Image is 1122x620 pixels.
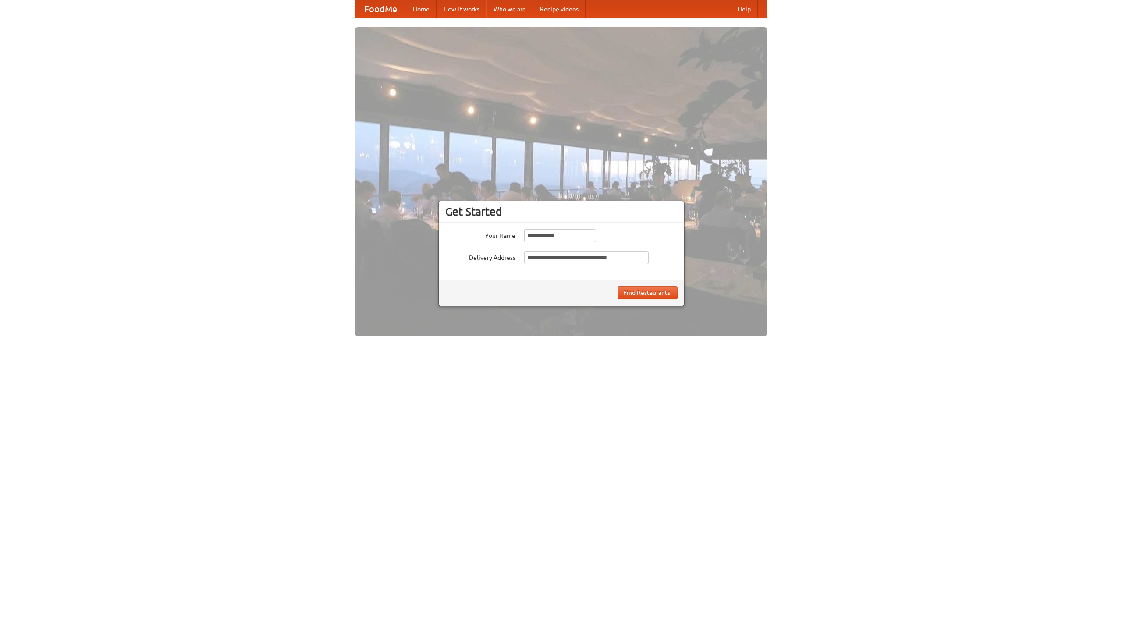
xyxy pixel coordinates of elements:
a: FoodMe [355,0,406,18]
a: Home [406,0,437,18]
button: Find Restaurants! [618,286,678,299]
a: Help [731,0,758,18]
label: Your Name [445,229,515,240]
h3: Get Started [445,205,678,218]
a: Who we are [486,0,533,18]
a: Recipe videos [533,0,586,18]
label: Delivery Address [445,251,515,262]
a: How it works [437,0,486,18]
